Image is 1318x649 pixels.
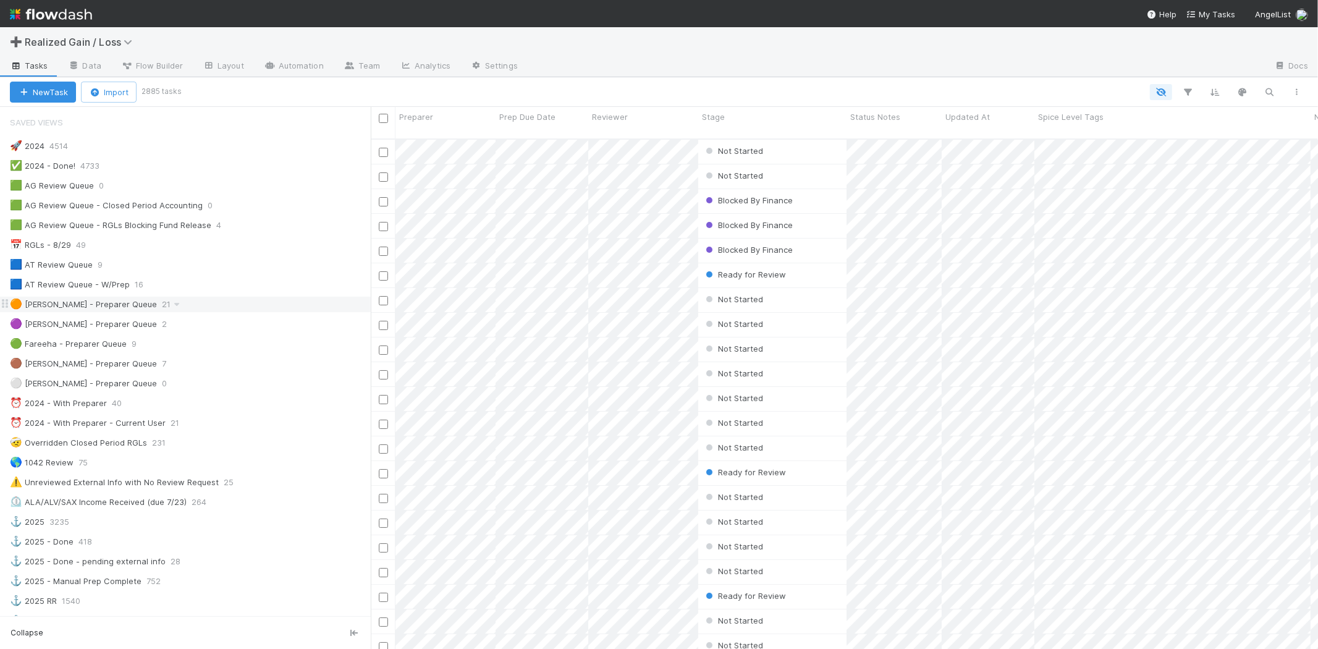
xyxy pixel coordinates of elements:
[703,540,763,553] div: Not Started
[10,536,22,546] span: ⚓
[10,437,22,448] span: 🤕
[945,111,990,123] span: Updated At
[703,393,763,403] span: Not Started
[379,296,388,305] input: Toggle Row Selected
[703,417,763,429] div: Not Started
[49,514,82,530] span: 3235
[10,237,71,253] div: RGLs - 8/29
[112,396,134,411] span: 40
[379,568,388,577] input: Toggle Row Selected
[10,338,22,349] span: 🟢
[703,616,763,626] span: Not Started
[703,441,763,454] div: Not Started
[216,218,234,233] span: 4
[379,420,388,429] input: Toggle Row Selected
[10,574,142,589] div: 2025 - Manual Prep Complete
[703,146,763,156] span: Not Started
[10,59,48,72] span: Tasks
[379,148,388,157] input: Toggle Row Selected
[703,318,763,330] div: Not Started
[78,534,104,549] span: 418
[10,110,63,135] span: Saved Views
[80,158,112,174] span: 4733
[10,257,93,273] div: AT Review Queue
[135,277,156,292] span: 16
[703,220,793,230] span: Blocked By Finance
[703,269,786,279] span: Ready for Review
[703,245,793,255] span: Blocked By Finance
[10,198,203,213] div: AG Review Queue - Closed Period Accounting
[10,595,22,606] span: ⚓
[10,138,44,154] div: 2024
[162,316,179,332] span: 2
[142,86,182,97] small: 2885 tasks
[10,376,157,391] div: [PERSON_NAME] - Preparer Queue
[703,418,763,428] span: Not Started
[224,475,246,490] span: 25
[121,59,183,72] span: Flow Builder
[379,197,388,206] input: Toggle Row Selected
[11,627,43,638] span: Collapse
[379,494,388,503] input: Toggle Row Selected
[10,593,57,609] div: 2025 RR
[62,593,93,609] span: 1540
[10,219,22,230] span: 🟩
[78,455,100,470] span: 75
[10,477,22,487] span: ⚠️
[334,57,390,77] a: Team
[379,444,388,454] input: Toggle Row Selected
[132,336,149,352] span: 9
[379,617,388,627] input: Toggle Row Selected
[162,356,179,371] span: 7
[703,294,763,304] span: Not Started
[703,171,763,180] span: Not Started
[98,257,115,273] span: 9
[703,517,763,527] span: Not Started
[379,519,388,528] input: Toggle Row Selected
[10,397,22,408] span: ⏰
[703,342,763,355] div: Not Started
[1264,57,1318,77] a: Docs
[703,467,786,477] span: Ready for Review
[192,494,219,510] span: 264
[703,145,763,157] div: Not Started
[703,491,763,503] div: Not Started
[10,417,22,428] span: ⏰
[10,279,22,289] span: 🟦
[379,395,388,404] input: Toggle Row Selected
[10,475,219,490] div: Unreviewed External Info with No Review Request
[703,195,793,205] span: Blocked By Finance
[1038,111,1104,123] span: Spice Level Tags
[379,271,388,281] input: Toggle Row Selected
[10,575,22,586] span: ⚓
[703,219,793,231] div: Blocked By Finance
[1186,9,1235,19] span: My Tasks
[10,297,157,312] div: [PERSON_NAME] - Preparer Queue
[162,376,179,391] span: 0
[379,469,388,478] input: Toggle Row Selected
[10,316,157,332] div: [PERSON_NAME] - Preparer Queue
[10,356,157,371] div: [PERSON_NAME] - Preparer Queue
[379,593,388,602] input: Toggle Row Selected
[499,111,556,123] span: Prep Due Date
[10,415,166,431] div: 2024 - With Preparer - Current User
[703,293,763,305] div: Not Started
[10,158,75,174] div: 2024 - Done!
[49,138,80,154] span: 4514
[58,57,111,77] a: Data
[10,277,130,292] div: AT Review Queue - W/Prep
[10,516,22,527] span: ⚓
[146,574,173,589] span: 752
[10,613,102,629] div: 2025 Ready to Prep
[171,415,192,431] span: 21
[703,268,786,281] div: Ready for Review
[10,140,22,151] span: 🚀
[703,344,763,354] span: Not Started
[399,111,433,123] span: Preparer
[10,556,22,566] span: ⚓
[10,200,22,210] span: 🟩
[193,57,254,77] a: Layout
[703,244,793,256] div: Blocked By Finance
[10,4,92,25] img: logo-inverted-e16ddd16eac7371096b0.svg
[10,178,94,193] div: AG Review Queue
